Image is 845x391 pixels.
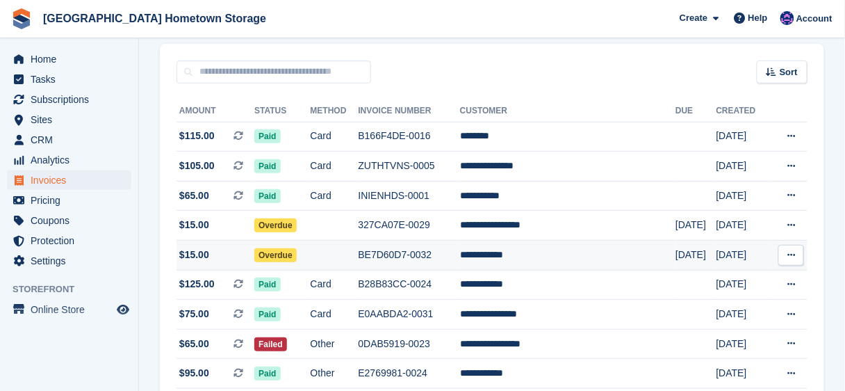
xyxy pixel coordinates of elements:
[31,231,114,250] span: Protection
[254,367,280,381] span: Paid
[7,150,131,170] a: menu
[748,11,768,25] span: Help
[716,270,769,300] td: [DATE]
[254,248,297,262] span: Overdue
[179,337,209,351] span: $65.00
[716,359,769,389] td: [DATE]
[311,270,359,300] td: Card
[7,90,131,109] a: menu
[716,100,769,122] th: Created
[7,231,131,250] a: menu
[11,8,32,29] img: stora-icon-8386f47178a22dfd0bd8f6a31ec36ba5ce8667c1dd55bd0f319d3a0aa187defe.svg
[359,122,460,152] td: B166F4DE-0016
[7,70,131,89] a: menu
[254,337,287,351] span: Failed
[254,308,280,321] span: Paid
[359,211,460,241] td: 327CA07E-0029
[311,329,359,359] td: Other
[254,129,280,143] span: Paid
[31,130,114,150] span: CRM
[254,100,310,122] th: Status
[359,300,460,330] td: E0AABDA2-0031
[31,251,114,271] span: Settings
[254,189,280,203] span: Paid
[680,11,707,25] span: Create
[13,282,138,296] span: Storefront
[254,278,280,292] span: Paid
[31,150,114,170] span: Analytics
[359,241,460,271] td: BE7D60D7-0032
[716,300,769,330] td: [DATE]
[675,211,716,241] td: [DATE]
[311,300,359,330] td: Card
[780,65,798,79] span: Sort
[7,130,131,150] a: menu
[31,170,114,190] span: Invoices
[31,90,114,109] span: Subscriptions
[311,122,359,152] td: Card
[115,301,131,318] a: Preview store
[716,241,769,271] td: [DATE]
[675,241,716,271] td: [DATE]
[359,329,460,359] td: 0DAB5919-0023
[7,251,131,271] a: menu
[716,329,769,359] td: [DATE]
[7,170,131,190] a: menu
[796,12,832,26] span: Account
[311,359,359,389] td: Other
[716,122,769,152] td: [DATE]
[31,70,114,89] span: Tasks
[780,11,794,25] img: Amy Liposky-Vincent
[7,191,131,210] a: menu
[31,300,114,319] span: Online Store
[254,159,280,173] span: Paid
[359,270,460,300] td: B28B83CC-0024
[311,100,359,122] th: Method
[38,7,272,30] a: [GEOGRAPHIC_DATA] Hometown Storage
[31,191,114,210] span: Pricing
[254,218,297,232] span: Overdue
[179,129,215,143] span: $115.00
[716,152,769,182] td: [DATE]
[7,211,131,230] a: menu
[311,152,359,182] td: Card
[716,211,769,241] td: [DATE]
[179,189,209,203] span: $65.00
[179,218,209,232] span: $15.00
[31,110,114,129] span: Sites
[359,152,460,182] td: ZUTHTVNS-0005
[716,181,769,211] td: [DATE]
[359,181,460,211] td: INIENHDS-0001
[31,49,114,69] span: Home
[7,300,131,319] a: menu
[359,359,460,389] td: E2769981-0024
[7,49,131,69] a: menu
[31,211,114,230] span: Coupons
[179,277,215,292] span: $125.00
[179,248,209,262] span: $15.00
[179,307,209,321] span: $75.00
[7,110,131,129] a: menu
[675,100,716,122] th: Due
[359,100,460,122] th: Invoice Number
[460,100,675,122] th: Customer
[311,181,359,211] td: Card
[177,100,254,122] th: Amount
[179,159,215,173] span: $105.00
[179,366,209,381] span: $95.00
